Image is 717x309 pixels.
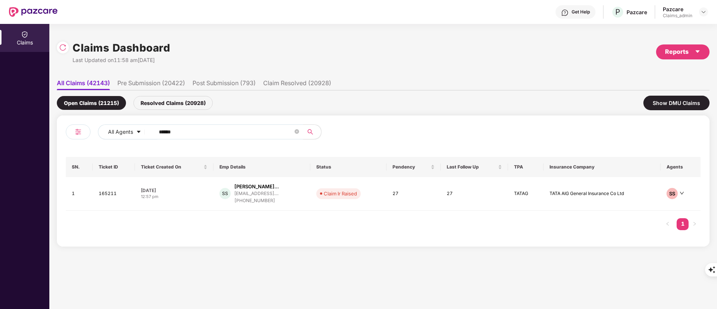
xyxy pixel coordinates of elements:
div: Pazcare [627,9,647,16]
span: close-circle [295,129,299,136]
img: svg+xml;base64,PHN2ZyBpZD0iRHJvcGRvd24tMzJ4MzIiIHhtbG5zPSJodHRwOi8vd3d3LnczLm9yZy8yMDAwL3N2ZyIgd2... [701,9,707,15]
span: Pendency [393,164,429,170]
div: SS [667,188,678,199]
img: New Pazcare Logo [9,7,58,17]
span: Last Follow Up [447,164,496,170]
span: down [680,191,684,195]
th: Ticket Created On [135,157,213,177]
div: Claims_admin [663,13,692,19]
span: Ticket Created On [141,164,202,170]
div: Pazcare [663,6,692,13]
img: svg+xml;base64,PHN2ZyBpZD0iSGVscC0zMngzMiIgeG1sbnM9Imh0dHA6Ly93d3cudzMub3JnLzIwMDAvc3ZnIiB3aWR0aD... [561,9,569,16]
th: Pendency [387,157,441,177]
div: Get Help [572,9,590,15]
img: svg+xml;base64,PHN2ZyBpZD0iQ2xhaW0iIHhtbG5zPSJodHRwOi8vd3d3LnczLm9yZy8yMDAwL3N2ZyIgd2lkdGg9IjIwIi... [21,31,28,38]
span: close-circle [295,129,299,134]
th: Last Follow Up [441,157,508,177]
th: Agents [661,157,701,177]
span: P [615,7,620,16]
